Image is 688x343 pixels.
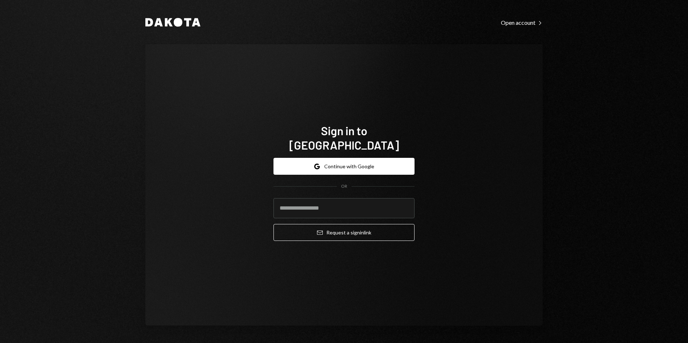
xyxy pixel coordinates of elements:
[273,224,415,241] button: Request a signinlink
[273,158,415,175] button: Continue with Google
[501,18,543,26] a: Open account
[341,183,347,189] div: OR
[273,123,415,152] h1: Sign in to [GEOGRAPHIC_DATA]
[501,19,543,26] div: Open account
